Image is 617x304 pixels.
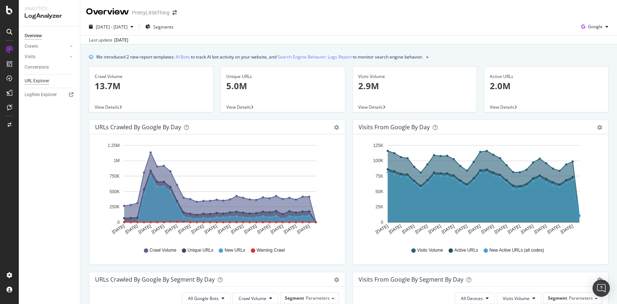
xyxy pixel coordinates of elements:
[454,223,468,235] text: [DATE]
[497,292,541,304] button: Visits Volume
[387,223,402,235] text: [DATE]
[283,223,297,235] text: [DATE]
[358,73,471,80] div: Visits Volume
[546,223,561,235] text: [DATE]
[86,6,129,18] div: Overview
[114,37,128,43] div: [DATE]
[490,73,603,80] div: Active URLs
[110,189,120,194] text: 500K
[25,53,68,61] a: Visits
[454,247,478,253] span: Active URLs
[373,158,383,164] text: 100K
[232,292,278,304] button: Crawl Volume
[25,43,38,50] div: Crawls
[111,223,125,235] text: [DATE]
[243,223,258,235] text: [DATE]
[176,53,190,61] a: AI Bots
[113,158,120,164] text: 1M
[108,143,120,148] text: 1.25M
[25,32,42,40] div: Overview
[95,123,181,131] div: URLs Crawled by Google by day
[95,276,215,283] div: URLs Crawled by Google By Segment By Day
[86,21,136,32] button: [DATE] - [DATE]
[95,80,207,92] p: 13.7M
[164,223,179,235] text: [DATE]
[278,53,352,61] a: Search Engine Behavior: Logs Report
[578,21,611,32] button: Google
[95,73,207,80] div: Crawl Volume
[25,53,35,61] div: Visits
[359,140,599,240] div: A chart.
[455,292,495,304] button: All Devices
[150,247,176,253] span: Crawl Volume
[25,64,75,71] a: Conversions
[358,104,383,110] span: View Details
[597,125,602,130] div: gear
[217,223,231,235] text: [DATE]
[306,295,330,301] span: Parameters
[25,43,68,50] a: Crawls
[224,247,245,253] span: New URLs
[110,204,120,209] text: 250K
[359,276,463,283] div: Visits from Google By Segment By Day
[117,220,120,225] text: 0
[132,9,170,16] div: PrettyLittleThing
[25,91,57,99] div: Logfiles Explorer
[414,223,429,235] text: [DATE]
[461,295,483,301] span: All Devices
[95,140,335,240] svg: A chart.
[188,247,213,253] span: Unique URLs
[427,223,442,235] text: [DATE]
[239,295,266,301] span: Crawl Volume
[490,80,603,92] p: 2.0M
[25,32,75,40] a: Overview
[25,12,74,20] div: LogAnalyzer
[25,77,49,85] div: URL Explorer
[153,24,173,30] span: Segments
[230,223,244,235] text: [DATE]
[467,223,481,235] text: [DATE]
[96,53,423,61] div: We introduced 2 new report templates: to track AI bot activity on your website, and to monitor se...
[374,223,389,235] text: [DATE]
[375,189,383,194] text: 50K
[296,223,310,235] text: [DATE]
[490,104,514,110] span: View Details
[285,295,304,301] span: Segment
[592,279,610,297] div: Open Intercom Messenger
[533,223,548,235] text: [DATE]
[25,91,75,99] a: Logfiles Explorer
[96,24,128,30] span: [DATE] - [DATE]
[89,37,128,43] div: Last update
[375,204,383,209] text: 25K
[489,247,544,253] span: New Active URLs (all codes)
[493,223,508,235] text: [DATE]
[172,10,177,15] div: arrow-right-arrow-left
[441,223,455,235] text: [DATE]
[359,123,430,131] div: Visits from Google by day
[588,23,603,30] span: Google
[381,220,383,225] text: 0
[520,223,534,235] text: [DATE]
[182,292,231,304] button: All Google Bots
[177,223,192,235] text: [DATE]
[95,104,119,110] span: View Details
[151,223,165,235] text: [DATE]
[110,174,120,179] text: 750K
[25,6,74,12] div: Analytics
[334,277,339,282] div: gear
[124,223,139,235] text: [DATE]
[226,73,339,80] div: Unique URLs
[334,125,339,130] div: gear
[25,77,75,85] a: URL Explorer
[25,64,49,71] div: Conversions
[569,295,593,301] span: Parameters
[375,174,383,179] text: 75K
[137,223,152,235] text: [DATE]
[226,80,339,92] p: 5.0M
[548,295,567,301] span: Segment
[597,277,602,282] div: gear
[203,223,218,235] text: [DATE]
[417,247,443,253] span: Visits Volume
[190,223,205,235] text: [DATE]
